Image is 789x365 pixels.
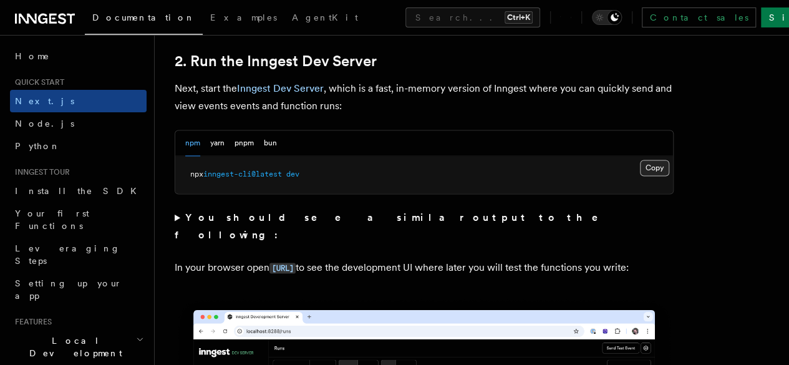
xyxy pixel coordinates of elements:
span: Quick start [10,77,64,87]
a: Examples [203,4,284,34]
span: Install the SDK [15,186,144,196]
strong: You should see a similar output to the following: [175,212,616,241]
a: AgentKit [284,4,365,34]
a: Inngest Dev Server [237,82,324,94]
span: npx [190,170,203,178]
a: Setting up your app [10,272,147,307]
span: Home [15,50,50,62]
button: Toggle dark mode [592,10,622,25]
span: inngest-cli@latest [203,170,282,178]
span: Setting up your app [15,278,122,301]
a: [URL] [269,261,296,273]
span: Next.js [15,96,74,106]
a: Contact sales [642,7,756,27]
span: Node.js [15,119,74,129]
button: Local Development [10,329,147,364]
kbd: Ctrl+K [505,11,533,24]
a: Documentation [85,4,203,35]
span: Local Development [10,334,136,359]
button: bun [264,130,277,156]
span: dev [286,170,299,178]
a: Your first Functions [10,202,147,237]
span: Features [10,317,52,327]
button: npm [185,130,200,156]
a: Install the SDK [10,180,147,202]
a: Next.js [10,90,147,112]
code: [URL] [269,263,296,273]
p: Next, start the , which is a fast, in-memory version of Inngest where you can quickly send and vi... [175,80,674,115]
button: yarn [210,130,225,156]
button: pnpm [235,130,254,156]
a: Python [10,135,147,157]
button: Search...Ctrl+K [405,7,540,27]
span: Inngest tour [10,167,70,177]
summary: You should see a similar output to the following: [175,209,674,244]
span: AgentKit [292,12,358,22]
span: Examples [210,12,277,22]
a: 2. Run the Inngest Dev Server [175,52,377,70]
a: Leveraging Steps [10,237,147,272]
span: Documentation [92,12,195,22]
p: In your browser open to see the development UI where later you will test the functions you write: [175,259,674,277]
button: Copy [640,160,669,176]
span: Leveraging Steps [15,243,120,266]
a: Node.js [10,112,147,135]
span: Your first Functions [15,208,89,231]
span: Python [15,141,61,151]
a: Home [10,45,147,67]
